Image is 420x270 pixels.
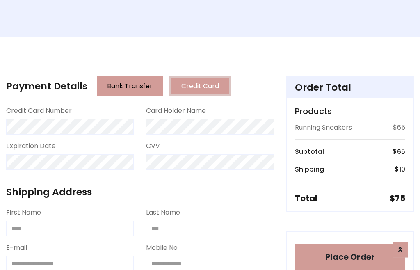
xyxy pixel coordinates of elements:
h5: $ [390,193,405,203]
label: Last Name [146,208,180,217]
h6: $ [395,165,405,173]
p: $65 [393,123,405,133]
h6: $ [393,148,405,156]
button: Bank Transfer [97,76,163,96]
h5: Total [295,193,317,203]
label: Card Holder Name [146,106,206,116]
h5: Products [295,106,405,116]
h4: Order Total [295,82,405,93]
label: Mobile No [146,243,178,253]
button: Place Order [295,244,405,270]
h4: Shipping Address [6,186,274,198]
span: 10 [399,165,405,174]
h6: Shipping [295,165,324,173]
p: Running Sneakers [295,123,352,133]
span: 65 [397,147,405,156]
label: CVV [146,141,160,151]
label: Expiration Date [6,141,56,151]
label: Credit Card Number [6,106,72,116]
h4: Payment Details [6,80,87,92]
button: Credit Card [169,76,231,96]
span: 75 [395,192,405,204]
h6: Subtotal [295,148,324,156]
label: E-mail [6,243,27,253]
label: First Name [6,208,41,217]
